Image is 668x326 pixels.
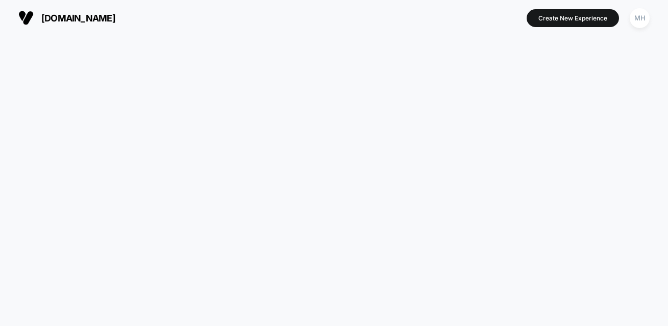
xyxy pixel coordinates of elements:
button: Create New Experience [527,9,619,27]
button: MH [627,8,653,29]
span: [DOMAIN_NAME] [41,13,115,24]
img: Visually logo [18,10,34,26]
button: [DOMAIN_NAME] [15,10,118,26]
div: MH [630,8,650,28]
